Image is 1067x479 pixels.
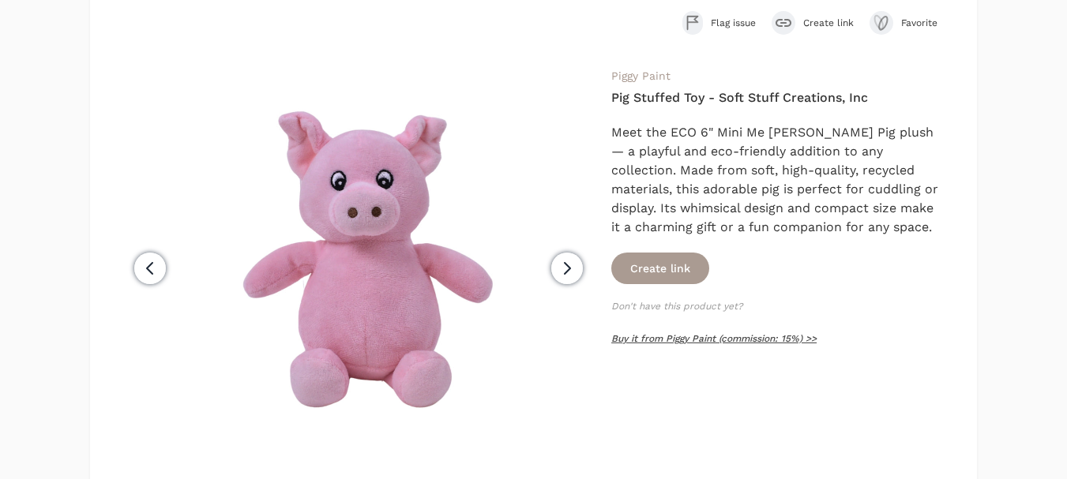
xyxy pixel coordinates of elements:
[682,11,756,35] button: Flag issue
[611,88,945,107] h4: Pig Stuffed Toy - Soft Stuff Creations, Inc
[611,333,817,344] a: Buy it from Piggy Paint (commission: 15%) >>
[803,17,854,29] span: Create link
[772,11,854,35] button: Create link
[901,17,945,29] span: Favorite
[611,125,938,234] span: Meet the ECO 6" Mini Me [PERSON_NAME] Pig plush — a playful and eco-friendly addition to any coll...
[611,69,671,82] a: Piggy Paint
[711,17,756,29] span: Flag issue
[870,11,945,35] button: Favorite
[611,253,709,284] button: Create link
[611,300,945,312] p: Don't have this product yet?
